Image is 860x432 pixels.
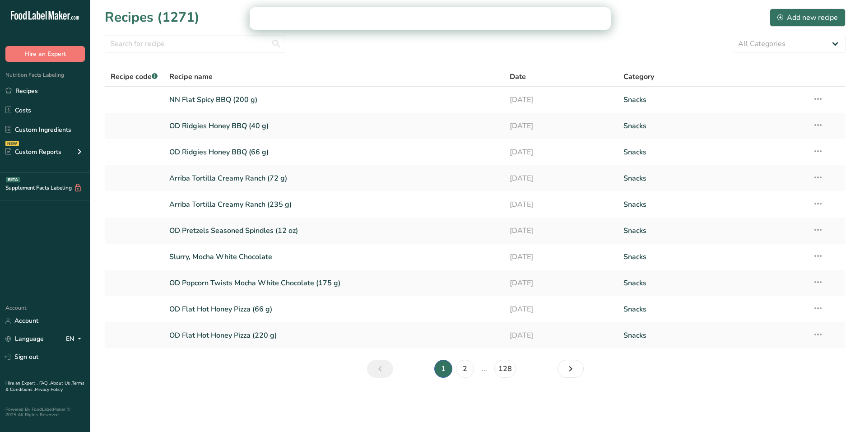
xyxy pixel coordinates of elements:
[169,116,499,135] a: OD Ridgies Honey BBQ (40 g)
[510,326,613,345] a: [DATE]
[623,274,802,293] a: Snacks
[169,326,499,345] a: OD Flat Hot Honey Pizza (220 g)
[50,380,72,386] a: About Us .
[623,247,802,266] a: Snacks
[777,12,838,23] div: Add new recipe
[5,380,37,386] a: Hire an Expert .
[510,247,613,266] a: [DATE]
[169,143,499,162] a: OD Ridgies Honey BBQ (66 g)
[169,169,499,188] a: Arriba Tortilla Creamy Ranch (72 g)
[6,177,20,182] div: BETA
[623,143,802,162] a: Snacks
[510,221,613,240] a: [DATE]
[510,71,526,82] span: Date
[169,71,213,82] span: Recipe name
[35,386,63,393] a: Privacy Policy
[623,195,802,214] a: Snacks
[39,380,50,386] a: FAQ .
[494,360,516,378] a: Page 128.
[623,169,802,188] a: Snacks
[5,380,84,393] a: Terms & Conditions .
[169,90,499,109] a: NN Flat Spicy BBQ (200 g)
[510,274,613,293] a: [DATE]
[105,35,285,53] input: Search for recipe
[5,46,85,62] button: Hire an Expert
[5,147,61,157] div: Custom Reports
[623,221,802,240] a: Snacks
[623,90,802,109] a: Snacks
[510,116,613,135] a: [DATE]
[5,141,19,146] div: NEW
[829,401,851,423] iframe: Intercom live chat
[5,407,85,418] div: Powered By FoodLabelMaker © 2025 All Rights Reserved
[770,9,846,27] button: Add new recipe
[510,195,613,214] a: [DATE]
[250,7,611,30] iframe: Intercom live chat banner
[623,116,802,135] a: Snacks
[66,334,85,344] div: EN
[623,71,654,82] span: Category
[5,331,44,347] a: Language
[510,169,613,188] a: [DATE]
[169,274,499,293] a: OD Popcorn Twists Mocha White Chocolate (175 g)
[510,90,613,109] a: [DATE]
[169,300,499,319] a: OD Flat Hot Honey Pizza (66 g)
[456,360,474,378] a: Page 2.
[623,300,802,319] a: Snacks
[510,143,613,162] a: [DATE]
[623,326,802,345] a: Snacks
[169,195,499,214] a: Arriba Tortilla Creamy Ranch (235 g)
[169,247,499,266] a: Slurry, Mocha White Chocolate
[111,72,158,82] span: Recipe code
[510,300,613,319] a: [DATE]
[169,221,499,240] a: OD Pretzels Seasoned Spindles (12 oz)
[367,360,393,378] a: Previous page
[558,360,584,378] a: Next page
[105,7,200,28] h1: Recipes (1271)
